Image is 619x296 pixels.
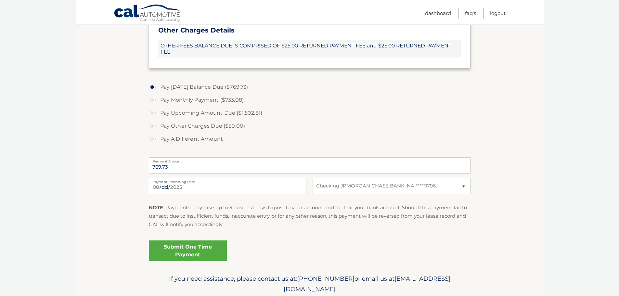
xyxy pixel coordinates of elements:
[425,8,451,19] a: Dashboard
[149,240,227,261] a: Submit One Time Payment
[465,8,476,19] a: FAQ's
[149,94,471,107] label: Pay Monthly Payment ($733.08)
[490,8,506,19] a: Logout
[149,157,471,162] label: Payment Amount
[149,203,471,229] p: : Payments may take up to 3 business days to post to your account and to clear your bank account....
[149,120,471,133] label: Pay Other Charges Due ($50.00)
[158,40,461,58] span: OTHER FEES BALANCE DUE IS COMPRISED OF $25.00 RETURNED PAYMENT FEE and $25.00 RETURNED PAYMENT FEE
[297,275,355,282] span: [PHONE_NUMBER]
[149,157,471,174] input: Payment Amount
[149,133,471,146] label: Pay A Different Amount
[284,275,450,293] span: [EMAIL_ADDRESS][DOMAIN_NAME]
[149,81,471,94] label: Pay [DATE] Balance Due ($769.73)
[149,204,163,211] strong: NOTE
[149,178,306,183] label: Payment Processing Date
[153,274,466,294] p: If you need assistance, please contact us at: or email us at
[158,26,461,34] h3: Other Charges Details
[149,107,471,120] label: Pay Upcoming Amount Due ($1,502.81)
[149,178,306,194] input: Payment Date
[114,4,182,23] a: Cal Automotive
